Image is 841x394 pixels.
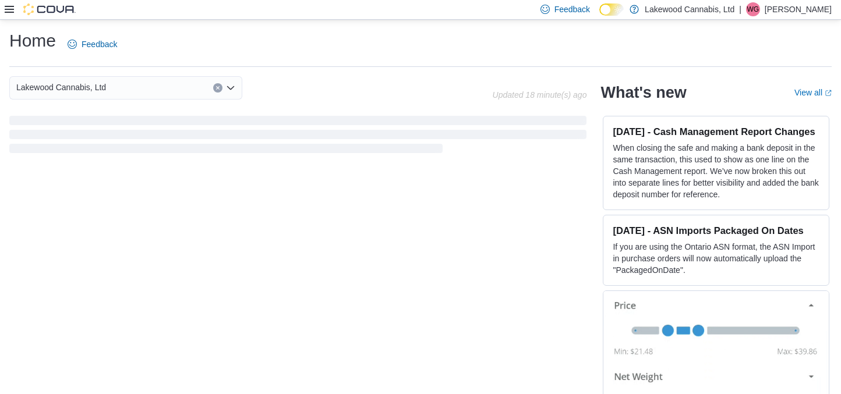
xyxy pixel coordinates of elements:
svg: External link [825,90,832,97]
h3: [DATE] - Cash Management Report Changes [613,126,819,137]
span: Lakewood Cannabis, Ltd [16,80,106,94]
p: When closing the safe and making a bank deposit in the same transaction, this used to show as one... [613,142,819,200]
a: Feedback [63,33,122,56]
span: Loading [9,118,586,155]
span: Feedback [82,38,117,50]
p: Updated 18 minute(s) ago [493,90,587,100]
h2: What's new [600,83,686,102]
img: Cova [23,3,76,15]
p: [PERSON_NAME] [765,2,832,16]
button: Open list of options [226,83,235,93]
a: View allExternal link [794,88,832,97]
p: Lakewood Cannabis, Ltd [645,2,734,16]
h1: Home [9,29,56,52]
div: Wanda Gurney [746,2,760,16]
p: | [739,2,741,16]
span: WG [747,2,759,16]
h3: [DATE] - ASN Imports Packaged On Dates [613,225,819,236]
p: If you are using the Ontario ASN format, the ASN Import in purchase orders will now automatically... [613,241,819,276]
span: Feedback [554,3,590,15]
button: Clear input [213,83,222,93]
input: Dark Mode [599,3,624,16]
